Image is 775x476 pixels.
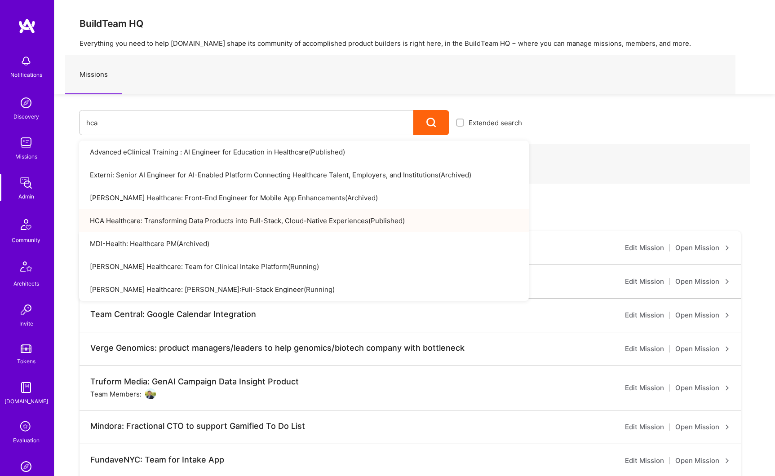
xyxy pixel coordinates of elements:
[675,422,730,432] a: Open Mission
[19,319,33,328] div: Invite
[725,313,730,318] i: icon ArrowRight
[79,255,529,278] a: [PERSON_NAME] Healthcare: Team for Clinical Intake Platform(Running)
[17,94,35,112] img: discovery
[725,346,730,352] i: icon ArrowRight
[90,309,256,319] div: Team Central: Google Calendar Integration
[17,134,35,152] img: teamwork
[80,39,750,48] p: Everything you need to help [DOMAIN_NAME] shape its community of accomplished product builders is...
[625,383,664,393] a: Edit Mission
[469,118,522,128] span: Extended search
[90,455,224,465] div: FundaveNYC: Team for Intake App
[625,422,664,432] a: Edit Mission
[79,186,529,209] a: [PERSON_NAME] Healthcare: Front-End Engineer for Mobile App Enhancements(Archived)
[675,455,730,466] a: Open Mission
[79,278,529,301] a: [PERSON_NAME] Healthcare: [PERSON_NAME]:Full-Stack Engineer(Running)
[675,310,730,321] a: Open Mission
[79,163,529,186] a: Externi: Senior AI Engineer for AI-Enabled Platform Connecting Healthcare Talent, Employers, and ...
[17,379,35,397] img: guide book
[625,344,664,354] a: Edit Mission
[17,174,35,192] img: admin teamwork
[15,257,37,279] img: Architects
[65,55,122,94] a: Missions
[675,383,730,393] a: Open Mission
[79,232,529,255] a: MDI-Health: Healthcare PM(Archived)
[675,242,730,253] a: Open Mission
[90,421,305,431] div: Mindora: Fractional CTO to support Gamified To Do List
[675,344,730,354] a: Open Mission
[79,209,529,232] a: HCA Healthcare: Transforming Data Products into Full-Stack, Cloud-Native Experiences(Published)
[13,279,39,288] div: Architects
[625,276,664,287] a: Edit Mission
[625,310,664,321] a: Edit Mission
[90,343,465,353] div: Verge Genomics: product managers/leaders to help genomics/biotech company with bottleneck
[79,141,529,163] a: Advanced eClinical Training : AI Engineer for Education in Healthcare(Published)
[725,245,730,251] i: icon ArrowRight
[90,377,299,387] div: Truform Media: GenAI Campaign Data Insight Product
[10,70,42,79] div: Notifications
[18,18,36,34] img: logo
[145,388,156,399] img: User Avatar
[18,419,35,436] i: icon SelectionTeam
[17,52,35,70] img: bell
[18,192,34,201] div: Admin
[426,118,437,128] i: icon Search
[17,301,35,319] img: Invite
[4,397,48,406] div: [DOMAIN_NAME]
[90,388,156,399] div: Team Members:
[80,18,750,29] h3: BuildTeam HQ
[12,235,40,245] div: Community
[675,276,730,287] a: Open Mission
[86,111,406,134] input: What type of mission are you looking for?
[725,385,730,391] i: icon ArrowRight
[625,455,664,466] a: Edit Mission
[13,112,39,121] div: Discovery
[725,458,730,463] i: icon ArrowRight
[13,436,40,445] div: Evaluation
[625,242,664,253] a: Edit Mission
[725,279,730,284] i: icon ArrowRight
[21,344,31,353] img: tokens
[17,357,35,366] div: Tokens
[17,458,35,476] img: Admin Search
[15,152,37,161] div: Missions
[15,214,37,235] img: Community
[725,424,730,430] i: icon ArrowRight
